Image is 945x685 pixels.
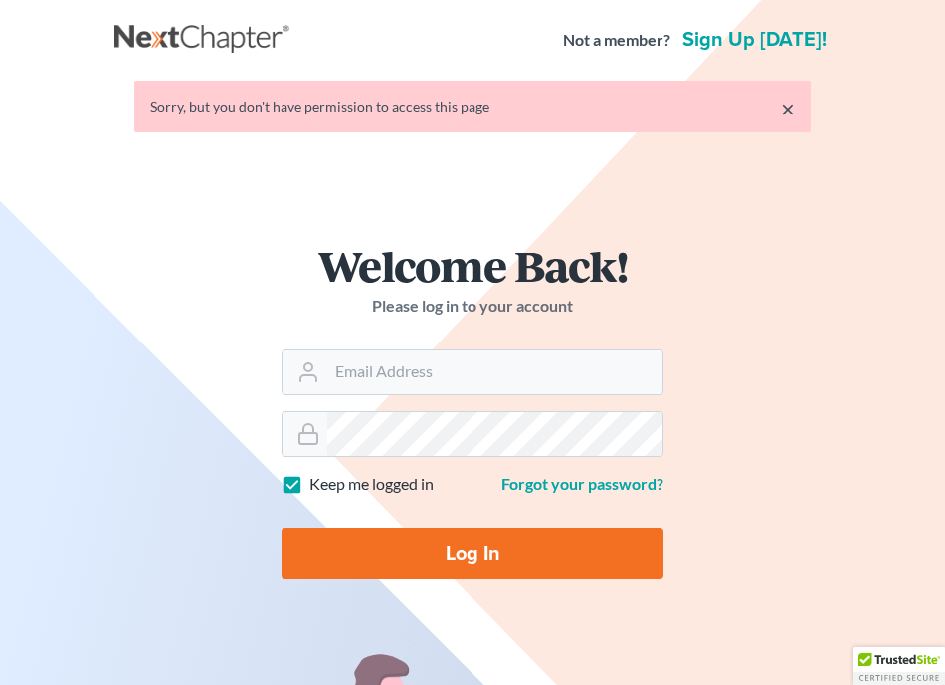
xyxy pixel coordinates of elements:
[563,29,670,52] strong: Not a member?
[309,473,434,496] label: Keep me logged in
[327,350,662,394] input: Email Address
[282,244,663,287] h1: Welcome Back!
[282,295,663,318] p: Please log in to your account
[853,647,945,685] div: TrustedSite Certified
[781,97,795,120] a: ×
[150,97,795,116] div: Sorry, but you don't have permission to access this page
[501,474,663,493] a: Forgot your password?
[678,30,831,50] a: Sign up [DATE]!
[282,528,663,579] input: Log In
